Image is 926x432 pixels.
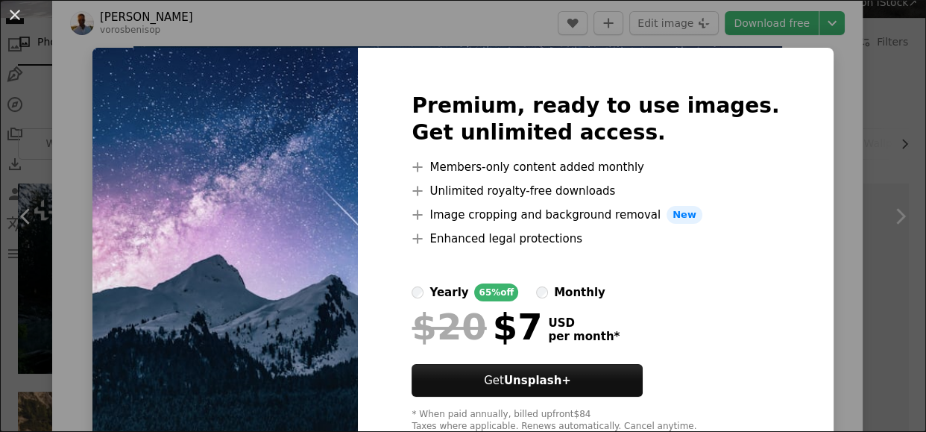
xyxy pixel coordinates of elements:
span: USD [548,316,620,330]
li: Unlimited royalty-free downloads [412,182,779,200]
div: 65% off [474,284,518,301]
li: Members-only content added monthly [412,158,779,176]
button: GetUnsplash+ [412,364,643,397]
span: per month * [548,330,620,343]
span: $20 [412,307,486,346]
input: yearly65%off [412,287,423,298]
div: yearly [429,284,468,301]
input: monthly [536,287,548,298]
h2: Premium, ready to use images. Get unlimited access. [412,93,779,146]
div: monthly [554,284,605,301]
span: New [667,206,702,224]
strong: Unsplash+ [504,374,571,387]
li: Image cropping and background removal [412,206,779,224]
li: Enhanced legal protections [412,230,779,248]
div: $7 [412,307,542,346]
